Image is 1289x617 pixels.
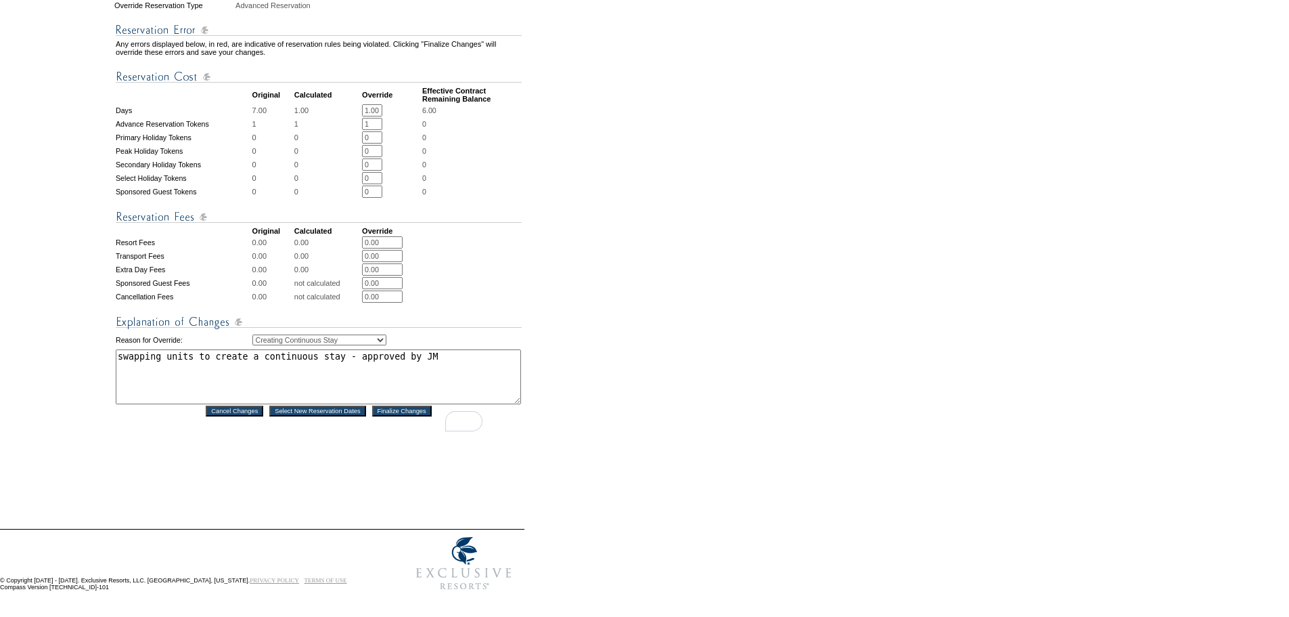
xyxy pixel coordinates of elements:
span: 0 [422,161,426,169]
span: 0 [422,188,426,196]
td: 0 [252,172,293,184]
input: Select New Reservation Dates [269,406,366,417]
td: 0.00 [294,263,361,276]
td: Original [252,227,293,235]
img: Reservation Errors [116,22,522,39]
td: 1 [252,118,293,130]
a: PRIVACY POLICY [250,577,299,584]
td: 0 [294,145,361,157]
td: 0 [294,158,361,171]
td: Primary Holiday Tokens [116,131,251,144]
td: Select Holiday Tokens [116,172,251,184]
td: Override [362,87,421,103]
td: Calculated [294,87,361,103]
td: Extra Day Fees [116,263,251,276]
td: 0.00 [252,250,293,262]
td: Advance Reservation Tokens [116,118,251,130]
div: Advanced Reservation [235,1,523,9]
td: 0.00 [294,250,361,262]
td: 0 [294,131,361,144]
td: Reason for Override: [116,332,251,348]
td: Effective Contract Remaining Balance [422,87,522,103]
td: Transport Fees [116,250,251,262]
td: Original [252,87,293,103]
span: 0 [422,120,426,128]
span: 0 [422,133,426,142]
textarea: To enrich screen reader interactions, please activate Accessibility in Grammarly extension settings [116,349,521,404]
td: Resort Fees [116,236,251,249]
td: 0.00 [252,291,293,303]
td: 0 [252,131,293,144]
img: Reservation Cost [116,68,522,85]
td: 0 [294,186,361,198]
td: 0.00 [294,236,361,249]
td: 0.00 [252,277,293,289]
input: Finalize Changes [372,406,432,417]
td: 0.00 [252,263,293,276]
img: Explanation of Changes [116,314,522,331]
td: not calculated [294,277,361,289]
td: Secondary Holiday Tokens [116,158,251,171]
td: 0.00 [252,236,293,249]
td: 1.00 [294,104,361,116]
span: 0 [422,174,426,182]
span: 0 [422,147,426,155]
img: Reservation Fees [116,209,522,226]
td: 0 [294,172,361,184]
span: 6.00 [422,106,436,114]
td: 1 [294,118,361,130]
td: not calculated [294,291,361,303]
td: Sponsored Guest Tokens [116,186,251,198]
td: Calculated [294,227,361,235]
input: Cancel Changes [206,406,263,417]
td: 7.00 [252,104,293,116]
td: Sponsored Guest Fees [116,277,251,289]
td: Peak Holiday Tokens [116,145,251,157]
img: Exclusive Resorts [403,530,524,597]
td: Override [362,227,421,235]
div: Override Reservation Type [114,1,234,9]
td: 0 [252,145,293,157]
td: Days [116,104,251,116]
td: 0 [252,186,293,198]
td: Cancellation Fees [116,291,251,303]
td: 0 [252,158,293,171]
a: TERMS OF USE [304,577,347,584]
td: Any errors displayed below, in red, are indicative of reservation rules being violated. Clicking ... [116,40,522,56]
